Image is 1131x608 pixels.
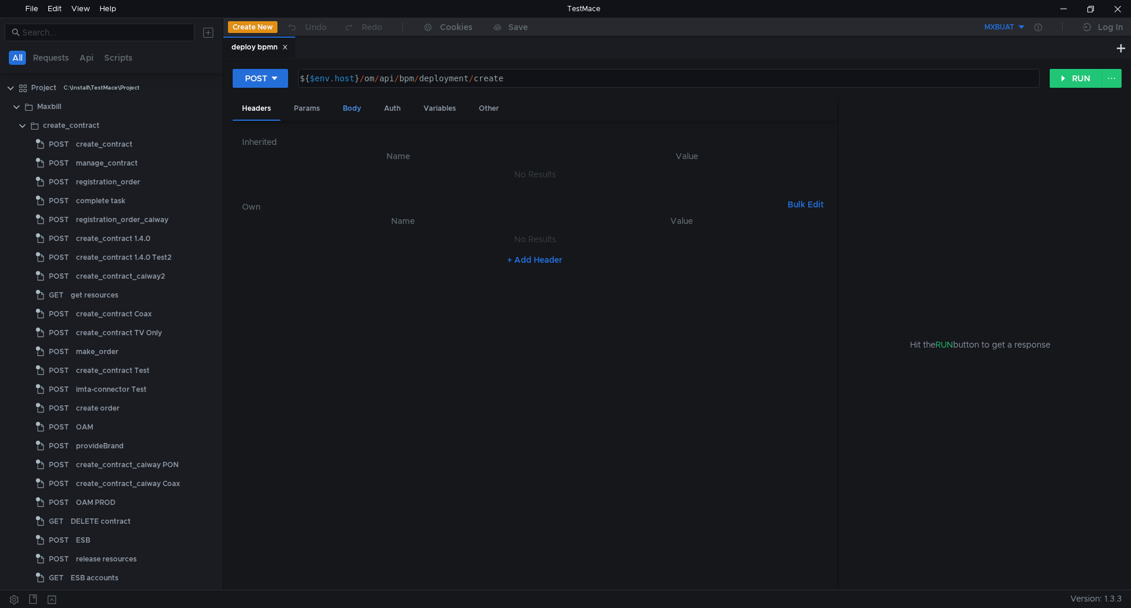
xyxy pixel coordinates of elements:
div: POST [245,72,267,85]
input: Search... [22,26,187,39]
button: All [9,51,26,65]
div: Cookies [440,20,472,34]
div: Body [333,98,371,120]
span: POST [49,475,69,493]
span: Version: 1.3.3 [1070,590,1122,607]
div: registration_order_caiway [76,211,168,229]
span: RUN [935,339,953,350]
div: provideBrand [76,437,124,455]
button: Api [76,51,97,65]
div: ESB [76,531,90,549]
span: POST [49,324,69,342]
span: POST [49,192,69,210]
button: Requests [29,51,72,65]
span: POST [49,305,69,323]
div: ESB accounts [71,569,118,587]
th: Value [545,214,819,228]
h6: Own [242,200,783,214]
span: POST [49,249,69,266]
div: complete task [76,192,125,210]
span: POST [49,154,69,172]
span: GET [49,588,64,606]
div: Redo [362,20,382,34]
div: create_contract_caiway Coax [76,475,180,493]
button: Undo [277,18,335,36]
span: GET [49,513,64,530]
span: GET [49,286,64,304]
span: POST [49,494,69,511]
nz-embed-empty: No Results [514,234,556,244]
span: POST [49,381,69,398]
button: Scripts [101,51,136,65]
div: create_contract_caiway PON [76,456,178,474]
div: Log In [1098,20,1123,34]
h6: Inherited [242,135,828,149]
div: manage_contract [76,154,138,172]
div: create_contract Coax [76,305,152,323]
span: GET [49,569,64,587]
nz-embed-empty: No Results [514,169,556,180]
div: create_contract [43,117,100,134]
th: Value [545,149,828,163]
div: C:\Install\TestMace\Project [64,79,140,97]
div: Other [469,98,508,120]
div: create_contract [76,136,133,153]
div: OAM [76,418,93,436]
div: Auth [375,98,410,120]
span: POST [49,267,69,285]
button: + Add Header [502,253,567,267]
span: POST [49,456,69,474]
span: POST [49,550,69,568]
span: POST [49,343,69,361]
div: get resources [71,286,118,304]
div: create_contract 1.4.0 Test2 [76,249,171,266]
div: create_contract TV Only [76,324,162,342]
div: create_contract 1.4.0 [76,230,150,247]
div: create order [76,399,120,417]
div: deploy bpmn [232,41,288,54]
div: make_order [76,343,118,361]
div: OAM PROD [76,494,115,511]
span: POST [49,230,69,247]
div: MXBUAT [984,22,1014,33]
div: Save [508,23,528,31]
div: registration_order [76,173,140,191]
span: POST [49,136,69,153]
span: Hit the button to get a response [910,338,1050,351]
div: imta-connector Test [76,381,147,398]
th: Name [252,149,545,163]
div: ESB Copy [71,588,105,606]
button: RUN [1050,69,1102,88]
div: create_contract_caiway2 [76,267,165,285]
button: Redo [335,18,391,36]
span: POST [49,437,69,455]
th: Name [261,214,545,228]
div: Undo [305,20,327,34]
div: Maxbill [37,98,61,115]
div: Variables [414,98,465,120]
div: DELETE contract [71,513,131,530]
button: MXBUAT [944,18,1026,37]
span: POST [49,362,69,379]
div: Params [285,98,329,120]
div: release resources [76,550,137,568]
button: POST [233,69,288,88]
button: Create New [228,21,277,33]
div: create_contract Test [76,362,150,379]
span: POST [49,418,69,436]
button: Bulk Edit [783,197,828,212]
div: Headers [233,98,280,121]
span: POST [49,211,69,229]
span: POST [49,399,69,417]
span: POST [49,531,69,549]
div: Project [31,79,57,97]
span: POST [49,173,69,191]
